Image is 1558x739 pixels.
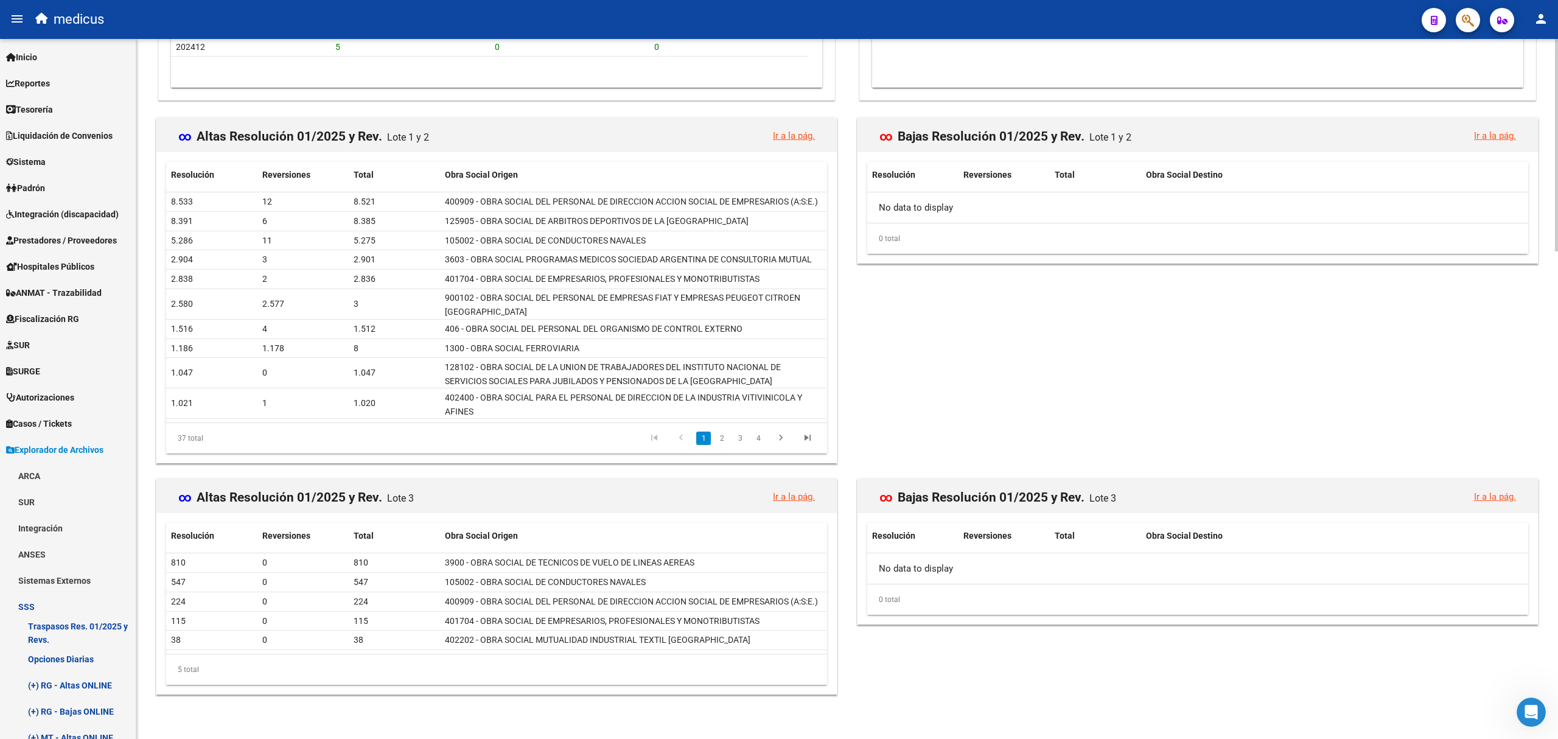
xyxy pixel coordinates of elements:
[696,432,711,445] a: 1
[763,124,825,147] button: Ir a la pág.
[387,492,414,504] span: Lote 3
[349,162,440,188] datatable-header-cell: Total
[171,253,253,267] div: 2.904
[867,584,1528,615] div: 0 total
[6,51,37,64] span: Inicio
[178,121,434,143] mat-card-title: Altas Resolución 01/2025 y Rev.
[354,322,435,336] div: 1.512
[1141,162,1528,188] datatable-header-cell: Obra Social Destino
[171,633,253,647] div: 38
[171,341,253,355] div: 1.186
[171,170,214,180] span: Resolución
[166,423,296,454] div: 37 total
[354,614,435,628] div: 115
[262,614,344,628] div: 0
[262,253,344,267] div: 3
[262,396,344,410] div: 1
[354,341,435,355] div: 8
[354,595,435,609] div: 224
[354,170,374,180] span: Total
[262,195,344,209] div: 12
[867,523,959,549] datatable-header-cell: Resolución
[262,575,344,589] div: 0
[445,197,818,206] span: 400909 - OBRA SOCIAL DEL PERSONAL DE DIRECCION ACCION SOCIAL DE EMPRESARIOS (A:S:E.)
[445,616,760,626] span: 401704 - OBRA SOCIAL DE EMPRESARIOS, PROFESIONALES Y MONOTRIBUTISTAS
[867,553,1528,584] div: No data to display
[879,482,1121,504] mat-card-title: Bajas Resolución 01/2025 y Rev.
[731,428,749,449] li: page 3
[354,195,435,209] div: 8.521
[6,443,103,457] span: Explorador de Archivos
[1534,12,1548,26] mat-icon: person
[178,482,419,504] mat-card-title: Altas Resolución 01/2025 y Rev.
[387,131,429,143] span: Lote 1 y 2
[714,432,729,445] a: 2
[445,324,742,334] span: 406 - OBRA SOCIAL DEL PERSONAL DEL ORGANISMO DE CONTROL EXTERNO
[959,162,1050,188] datatable-header-cell: Reversiones
[6,155,46,169] span: Sistema
[1464,485,1526,508] button: Ir a la pág.
[694,428,713,449] li: page 1
[54,6,104,33] span: medicus
[354,234,435,248] div: 5.275
[1089,131,1131,143] span: Lote 1 y 2
[171,214,253,228] div: 8.391
[6,234,117,247] span: Prestadores / Proveedores
[354,297,435,311] div: 3
[445,577,646,587] span: 105002 - OBRA SOCIAL DE CONDUCTORES NAVALES
[354,575,435,589] div: 547
[1517,698,1546,727] iframe: Intercom live chat
[445,597,818,606] span: 400909 - OBRA SOCIAL DEL PERSONAL DE DIRECCION ACCION SOCIAL DE EMPRESARIOS (A:S:E.)
[445,216,749,226] span: 125905 - OBRA SOCIAL DE ARBITROS DEPORTIVOS DE LA [GEOGRAPHIC_DATA]
[1146,531,1223,541] span: Obra Social Destino
[262,595,344,609] div: 0
[1055,170,1075,180] span: Total
[879,490,893,505] span: ∞
[440,162,826,188] datatable-header-cell: Obra Social Origen
[354,531,374,541] span: Total
[176,42,205,52] span: 202412
[171,272,253,286] div: 2.838
[349,523,440,549] datatable-header-cell: Total
[867,223,1528,254] div: 0 total
[257,523,349,549] datatable-header-cell: Reversiones
[262,556,344,570] div: 0
[10,12,24,26] mat-icon: menu
[6,338,30,352] span: SUR
[354,253,435,267] div: 2.901
[166,523,257,549] datatable-header-cell: Resolución
[171,575,253,589] div: 547
[445,531,518,541] span: Obra Social Origen
[763,485,825,508] button: Ir a la pág.
[769,432,792,445] a: go to next page
[262,531,310,541] span: Reversiones
[6,260,94,273] span: Hospitales Públicos
[445,343,579,353] span: 1300 - OBRA SOCIAL FERROVIARIA
[171,396,253,410] div: 1.021
[6,391,74,404] span: Autorizaciones
[495,42,500,52] span: 0
[354,556,435,570] div: 810
[749,428,767,449] li: page 4
[166,654,827,685] div: 5 total
[171,595,253,609] div: 224
[354,633,435,647] div: 38
[440,523,826,549] datatable-header-cell: Obra Social Origen
[445,362,781,386] span: 128102 - OBRA SOCIAL DE LA UNION DE TRABAJADORES DEL INSTITUTO NACIONAL DE SERVICIOS SOCIALES PAR...
[1141,523,1528,549] datatable-header-cell: Obra Social Destino
[262,272,344,286] div: 2
[262,214,344,228] div: 6
[6,365,40,378] span: SURGE
[6,129,113,142] span: Liquidación de Convenios
[171,366,253,380] div: 1.047
[1089,492,1116,504] span: Lote 3
[171,531,214,541] span: Resolución
[178,129,192,144] span: ∞
[1055,531,1075,541] span: Total
[872,531,915,541] span: Resolución
[1050,523,1141,549] datatable-header-cell: Total
[6,77,50,90] span: Reportes
[654,42,659,52] span: 0
[445,558,694,567] span: 3900 - OBRA SOCIAL DE TECNICOS DE VUELO DE LINEAS AEREAS
[445,236,646,245] span: 105002 - OBRA SOCIAL DE CONDUCTORES NAVALES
